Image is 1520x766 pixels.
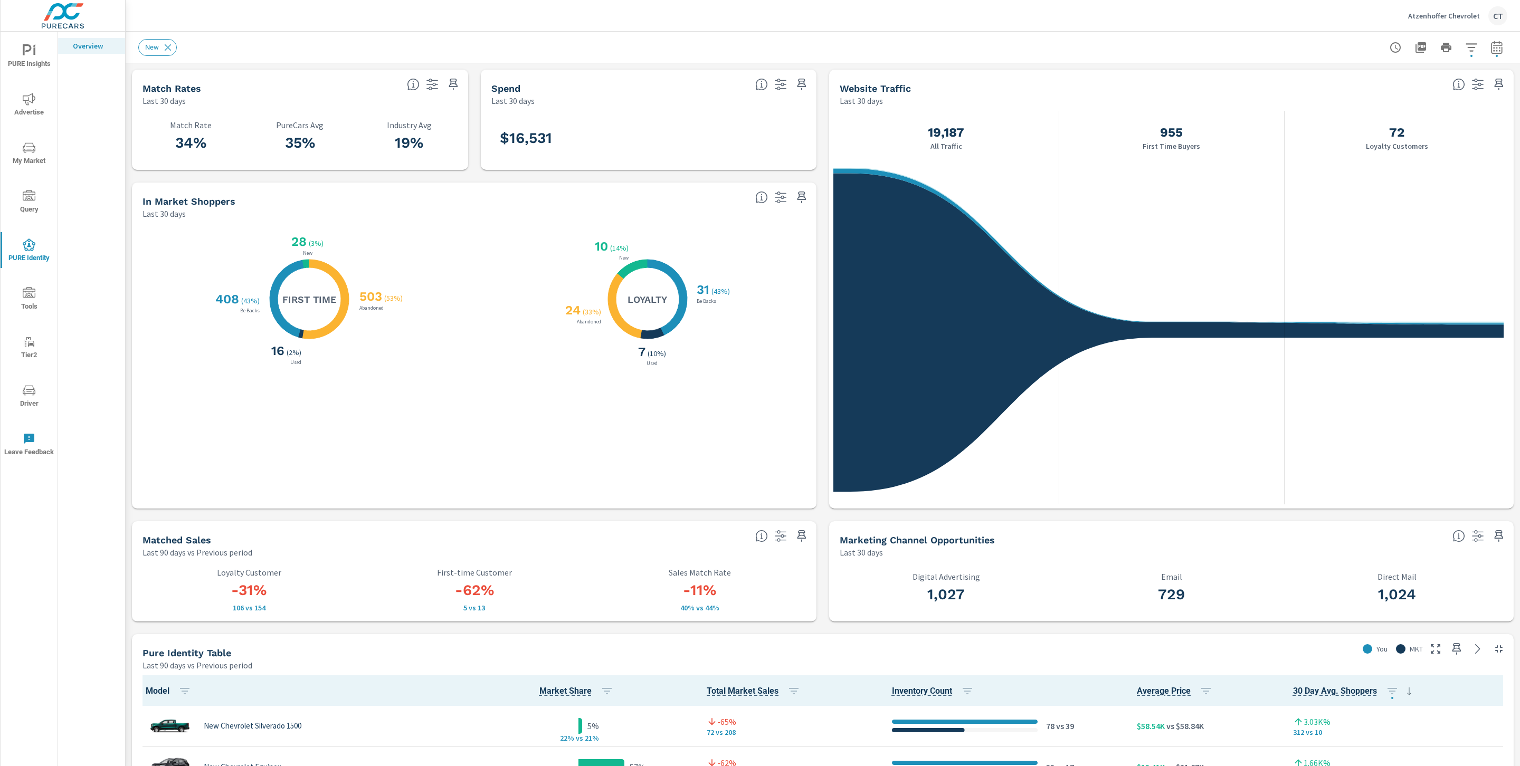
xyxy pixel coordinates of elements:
p: ( 10% ) [648,349,668,358]
span: PURE Insights [4,44,54,70]
span: Inventory Count [892,685,978,697]
p: Sales Match Rate [593,568,806,577]
p: Email [1065,572,1278,581]
h5: Matched Sales [142,534,211,545]
p: 40% vs 44% [593,604,806,612]
p: ( 3% ) [309,238,326,248]
p: 78 [1046,720,1054,732]
h3: -62% [368,581,581,599]
h3: 503 [357,289,382,304]
h5: Spend [491,83,520,94]
button: "Export Report to PDF" [1410,37,1431,58]
span: Model sales / Total Market Sales. [Market = within dealer PMA (or 60 miles if no PMA is defined) ... [539,685,592,697]
p: Last 30 days [840,94,883,107]
h3: 35% [252,134,348,152]
p: Abandoned [575,319,603,324]
p: Used [644,361,660,366]
span: Count of Unique Inventory from websites within the market. [892,685,952,697]
a: See more details in report [1469,640,1486,657]
h3: 28 [289,234,307,249]
h3: 7 [636,344,645,359]
button: Print Report [1436,37,1457,58]
p: 5 vs 13 [368,604,581,612]
p: Overview [73,41,117,51]
p: Last 90 days vs Previous period [142,659,252,672]
div: Overview [58,38,125,54]
span: Save this to your personalized report [1490,76,1507,93]
span: Save this to your personalized report [445,76,462,93]
p: Atzenhoffer Chevrolet [1408,11,1480,21]
h5: Website Traffic [840,83,911,94]
p: ( 43% ) [711,286,732,296]
div: New [138,39,177,56]
p: vs $58.84K [1165,720,1204,732]
p: MKT [1410,644,1423,654]
button: Select Date Range [1486,37,1507,58]
p: Last 30 days [491,94,535,107]
p: ( 33% ) [583,307,603,317]
div: CT [1488,6,1507,25]
span: Driver [4,384,54,410]
span: Advertise [4,93,54,119]
h3: 408 [213,292,239,307]
span: Match rate: % of Identifiable Traffic. Pure Identity avg: Avg match rate of all PURE Identity cus... [407,78,420,91]
h3: 34% [142,134,239,152]
p: New Chevrolet Silverado 1500 [204,721,301,731]
span: Save this to your personalized report [793,528,810,544]
p: Abandoned [357,305,386,311]
p: 72 vs 208 [707,728,875,736]
p: 5% [587,720,599,732]
p: ( 14% ) [610,243,631,253]
span: 30 Day Avg. Shoppers [1293,685,1415,697]
span: Leave Feedback [4,433,54,458]
span: Save this to your personalized report [793,189,810,206]
button: Apply Filters [1461,37,1482,58]
p: Digital Advertising [840,572,1052,581]
p: Match Rate [142,120,239,130]
p: s 21% [579,733,605,743]
span: Tier2 [4,336,54,361]
p: Be Backs [238,308,262,313]
p: Direct Mail [1290,572,1503,581]
span: New [139,43,165,51]
h5: Loyalty [628,293,667,305]
p: First-time Customer [368,568,581,577]
button: Minimize Widget [1490,640,1507,657]
span: Save this to your personalized report [1490,528,1507,544]
div: nav menu [1,32,58,468]
p: 312 vs 10 [1293,728,1501,736]
h3: 1,027 [840,586,1052,604]
h3: 16 [269,343,284,358]
p: 106 vs 154 [142,604,355,612]
img: glamour [149,710,191,742]
span: Total sales for that model within the set market. [707,685,778,697]
span: Tools [4,287,54,313]
span: Average Price [1137,685,1217,697]
p: Be Backs [695,299,718,304]
h3: 729 [1065,586,1278,604]
h3: -31% [142,581,355,599]
span: Loyalty: Matches that have purchased from the dealership before and purchased within the timefram... [755,530,768,542]
span: PURE Identity [4,238,54,264]
p: Loyalty Customer [142,568,355,577]
span: Loyalty: Matched has purchased from the dealership before and has exhibited a preference through ... [755,191,768,204]
span: All traffic is the data we start with. It’s unique personas over a 30-day period. We don’t consid... [1452,78,1465,91]
p: 22% v [552,733,579,743]
h5: Pure Identity Table [142,647,231,658]
span: Query [4,190,54,216]
p: Industry Avg [361,120,458,130]
p: Last 30 days [142,94,186,107]
h3: 31 [695,282,709,297]
h5: Match Rates [142,83,201,94]
span: Average Internet price per model across the market vs dealership. [1137,685,1191,697]
h3: 10 [593,239,608,254]
p: ( 2% ) [287,348,303,357]
p: Last 30 days [142,207,186,220]
h5: In Market Shoppers [142,196,235,207]
h3: $16,531 [491,129,560,147]
p: $58.54K [1137,720,1165,732]
span: Save this to your personalized report [1448,640,1465,657]
span: Model [146,685,195,697]
span: My Market [4,141,54,167]
h3: 1,024 [1290,586,1503,604]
